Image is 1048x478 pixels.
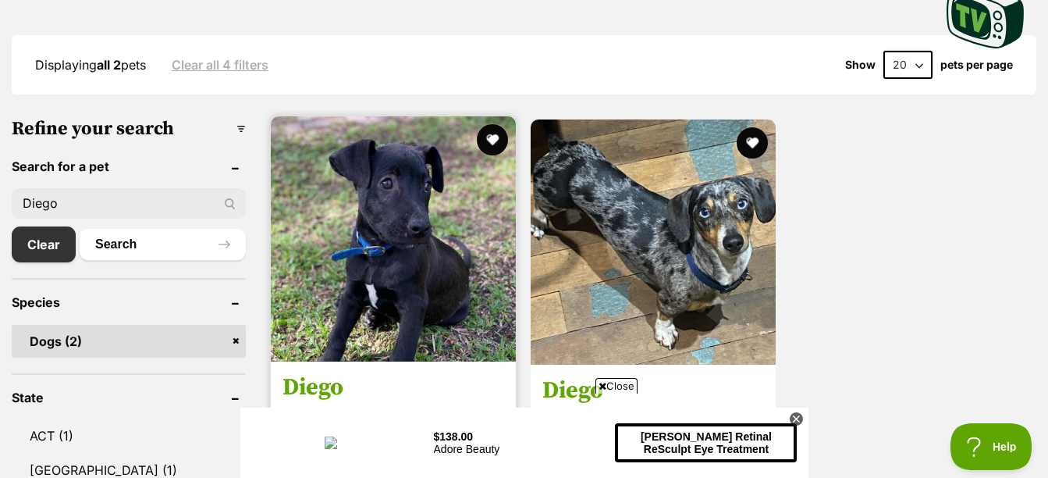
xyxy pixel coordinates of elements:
input: Toby [12,189,246,219]
span: Close [595,378,638,394]
span: Show [845,59,876,71]
a: ACT (1) [12,419,246,452]
a: Clear all 4 filters [172,58,268,72]
button: favourite [477,124,508,155]
iframe: Help Scout Beacon - Open [950,423,1032,470]
header: Species [12,295,246,309]
button: Search [80,229,246,260]
h3: Diego [542,376,764,406]
header: Search for a pet [12,159,246,173]
iframe: Advertisement [240,400,808,470]
header: State [12,391,246,405]
h3: Refine your search [12,118,246,140]
img: Diego - Mixed breed Dog [271,116,516,362]
span: Displaying pets [35,57,146,73]
label: pets per page [940,59,1013,71]
strong: all 2 [97,57,121,73]
a: Clear [12,227,76,262]
button: favourite [736,127,767,159]
a: Dogs (2) [12,325,246,358]
img: Diego - Dachshund (Miniature Smooth Haired) Dog [531,119,776,365]
h3: Diego [282,373,504,403]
